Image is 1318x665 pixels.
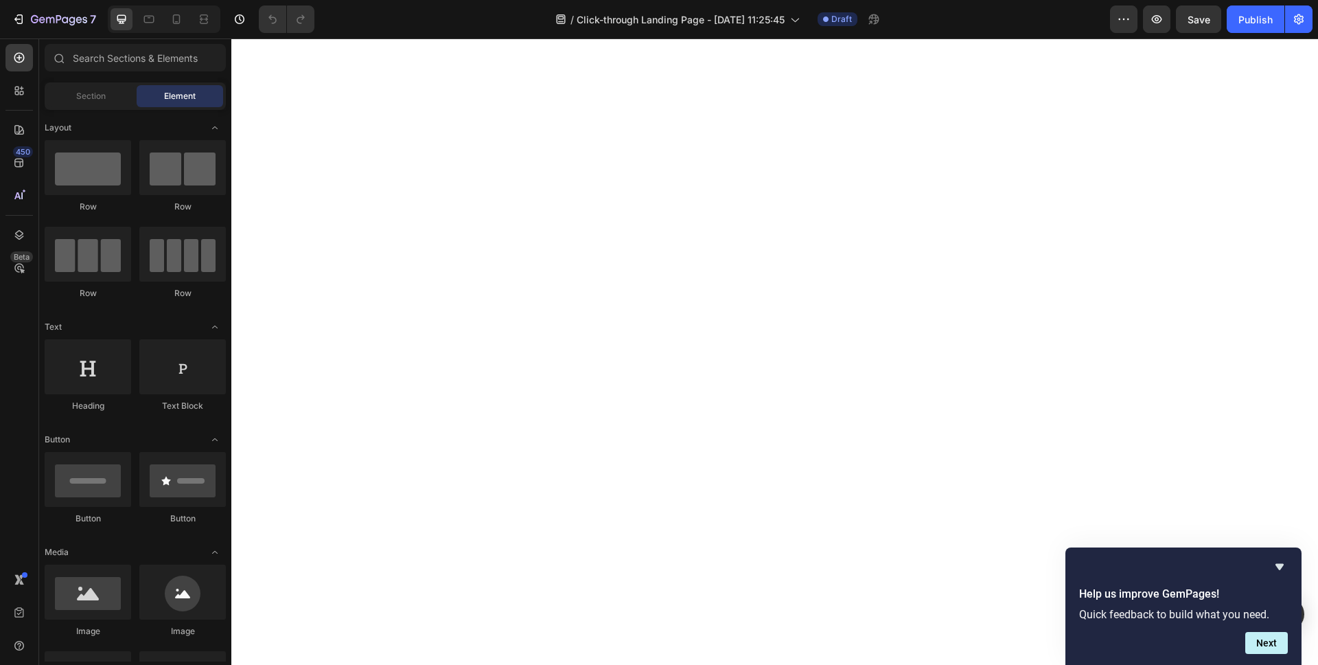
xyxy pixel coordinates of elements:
[1238,12,1273,27] div: Publish
[231,38,1318,665] iframe: Design area
[1079,559,1288,654] div: Help us improve GemPages!
[13,146,33,157] div: 450
[45,625,131,638] div: Image
[259,5,314,33] div: Undo/Redo
[139,287,226,300] div: Row
[204,429,226,451] span: Toggle open
[45,122,71,134] span: Layout
[1271,559,1288,575] button: Hide survey
[204,316,226,338] span: Toggle open
[139,625,226,638] div: Image
[1176,5,1221,33] button: Save
[1245,632,1288,654] button: Next question
[570,12,574,27] span: /
[90,11,96,27] p: 7
[204,117,226,139] span: Toggle open
[76,90,106,102] span: Section
[45,201,131,213] div: Row
[45,433,70,446] span: Button
[45,512,131,525] div: Button
[1079,608,1288,621] p: Quick feedback to build what you need.
[139,400,226,412] div: Text Block
[45,321,62,333] span: Text
[45,400,131,412] div: Heading
[1079,586,1288,602] h2: Help us improve GemPages!
[204,541,226,563] span: Toggle open
[577,12,785,27] span: Click-through Landing Page - [DATE] 11:25:45
[10,251,33,262] div: Beta
[45,287,131,300] div: Row
[139,512,226,525] div: Button
[1227,5,1284,33] button: Publish
[5,5,102,33] button: 7
[45,546,69,559] span: Media
[139,201,226,213] div: Row
[45,44,226,71] input: Search Sections & Elements
[831,13,852,25] span: Draft
[164,90,196,102] span: Element
[1188,14,1210,25] span: Save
